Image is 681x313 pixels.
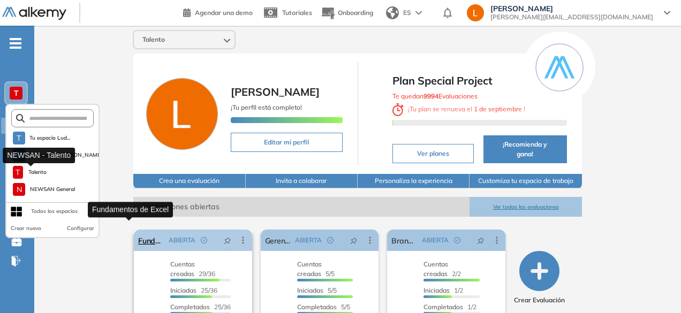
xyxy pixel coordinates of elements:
span: Plan Special Project [392,73,567,89]
span: Agendar una demo [195,9,253,17]
button: Ver todas las evaluaciones [470,197,581,217]
a: Fundamentos de Excel [138,230,164,251]
span: 2/2 [423,260,461,278]
div: NEWSAN - Talento [3,148,75,163]
span: 1/2 [423,286,463,294]
span: Talento [27,168,48,177]
span: pushpin [224,236,231,245]
span: Tu espacio Lud... [29,134,71,142]
span: ES [403,8,411,18]
img: world [386,6,399,19]
span: pushpin [350,236,358,245]
button: pushpin [216,232,239,249]
span: [PERSON_NAME] [231,85,320,98]
span: check-circle [327,237,334,243]
button: Editar mi perfil [231,133,342,152]
span: Onboarding [338,9,373,17]
img: Logo [2,7,66,20]
span: [PERSON_NAME][EMAIL_ADDRESS][DOMAIN_NAME] [490,13,653,21]
span: T [17,134,21,142]
span: pushpin [477,236,485,245]
span: Completados [297,303,337,311]
img: arrow [415,11,422,15]
span: 25/36 [170,286,217,294]
i: - [10,42,21,44]
span: Iniciadas [297,286,323,294]
span: 29/36 [170,260,215,278]
span: Completados [423,303,463,311]
button: Configurar [67,224,94,233]
span: Cuentas creadas [423,260,448,278]
span: Cuentas creadas [297,260,322,278]
div: Todos los espacios [31,207,78,216]
span: Cuentas creadas [170,260,195,278]
span: check-circle [454,237,460,243]
button: Personaliza la experiencia [358,174,470,188]
button: Crea una evaluación [133,174,245,188]
button: Customiza tu espacio de trabajo [470,174,581,188]
button: pushpin [342,232,366,249]
span: check-circle [201,237,207,243]
img: clock-svg [392,103,404,116]
button: Crear nuevo [11,224,41,233]
span: 5/5 [297,260,335,278]
span: Completados [170,303,210,311]
b: 1 de septiembre [472,105,524,113]
span: ¡Tu perfil está completo! [231,103,302,111]
span: N [17,185,22,194]
div: Fundamentos de Excel [88,202,173,217]
a: Agendar una demo [183,5,253,18]
span: Iniciadas [170,286,196,294]
span: 5/5 [297,303,350,311]
span: Crear Evaluación [514,295,565,305]
button: Onboarding [321,2,373,25]
span: ABIERTA [169,235,195,245]
button: Crear Evaluación [514,251,565,305]
button: Invita a colaborar [246,174,358,188]
a: Gerente de Planta [265,230,291,251]
span: 1/2 [423,303,476,311]
button: Ver planes [392,144,474,163]
b: 9994 [423,92,438,100]
button: ¡Recomienda y gana! [483,135,567,163]
span: Talento [142,35,165,44]
img: Foto de perfil [146,78,218,150]
span: [PERSON_NAME] [490,4,653,13]
span: ¡ Tu plan se renueva el ! [392,105,526,113]
span: Te quedan Evaluaciones [392,92,478,100]
span: Tutoriales [282,9,312,17]
span: ABIERTA [295,235,322,245]
button: pushpin [469,232,493,249]
span: Iniciadas [423,286,450,294]
span: Evaluaciones abiertas [133,197,470,217]
span: ABIERTA [422,235,449,245]
span: 5/5 [297,286,337,294]
span: T [16,168,20,177]
span: T [14,89,19,97]
span: 25/36 [170,303,231,311]
a: Brand Manager [391,230,418,251]
span: NEWSAN General [29,185,75,194]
